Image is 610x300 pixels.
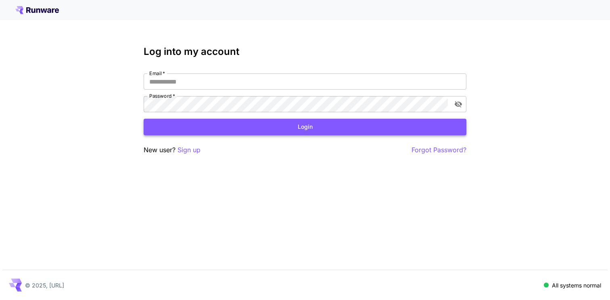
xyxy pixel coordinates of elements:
[149,92,175,99] label: Password
[451,97,466,111] button: toggle password visibility
[144,145,201,155] p: New user?
[149,70,165,77] label: Email
[178,145,201,155] button: Sign up
[144,119,466,135] button: Login
[25,281,64,290] p: © 2025, [URL]
[412,145,466,155] button: Forgot Password?
[144,46,466,57] h3: Log into my account
[552,281,601,290] p: All systems normal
